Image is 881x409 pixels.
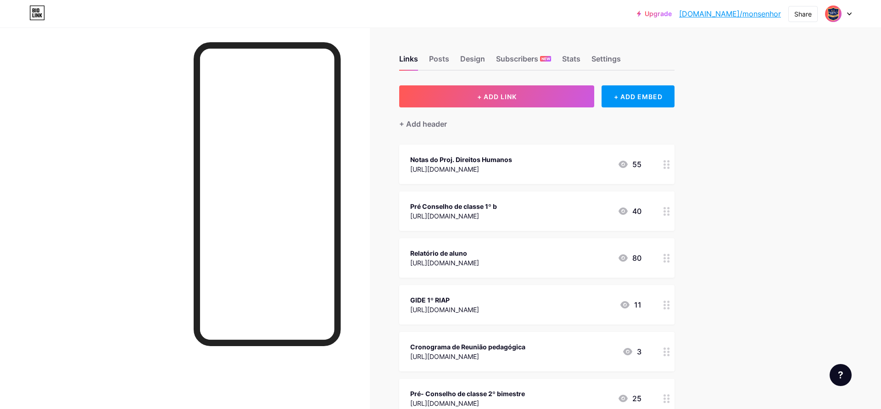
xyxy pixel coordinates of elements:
div: Design [460,53,485,70]
div: [URL][DOMAIN_NAME] [410,211,497,221]
div: [URL][DOMAIN_NAME] [410,164,512,174]
div: Relatório de aluno [410,248,479,258]
div: Pré Conselho de classe 1º b [410,202,497,211]
img: monsenhor [825,5,842,22]
div: Notas do Proj. Direitos Humanos [410,155,512,164]
div: Subscribers [496,53,551,70]
div: 11 [619,299,641,310]
span: NEW [541,56,550,62]
button: + ADD LINK [399,85,594,107]
div: [URL][DOMAIN_NAME] [410,352,525,361]
div: GIDE 1º RIAP [410,295,479,305]
div: Share [794,9,812,19]
div: Cronograma de Reunião pedagógica [410,342,525,352]
div: 80 [618,252,641,263]
span: + ADD LINK [477,93,517,101]
a: Upgrade [637,10,672,17]
div: Posts [429,53,449,70]
div: 55 [618,159,641,170]
div: Pré- Conselho de classe 2º bimestre [410,389,525,398]
div: [URL][DOMAIN_NAME] [410,305,479,314]
div: Settings [591,53,621,70]
div: [URL][DOMAIN_NAME] [410,258,479,268]
div: + ADD EMBED [602,85,675,107]
div: + Add header [399,118,447,129]
div: 40 [618,206,641,217]
div: Links [399,53,418,70]
div: [URL][DOMAIN_NAME] [410,398,525,408]
div: Stats [562,53,580,70]
div: 3 [622,346,641,357]
a: [DOMAIN_NAME]/monsenhor [679,8,781,19]
div: 25 [618,393,641,404]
